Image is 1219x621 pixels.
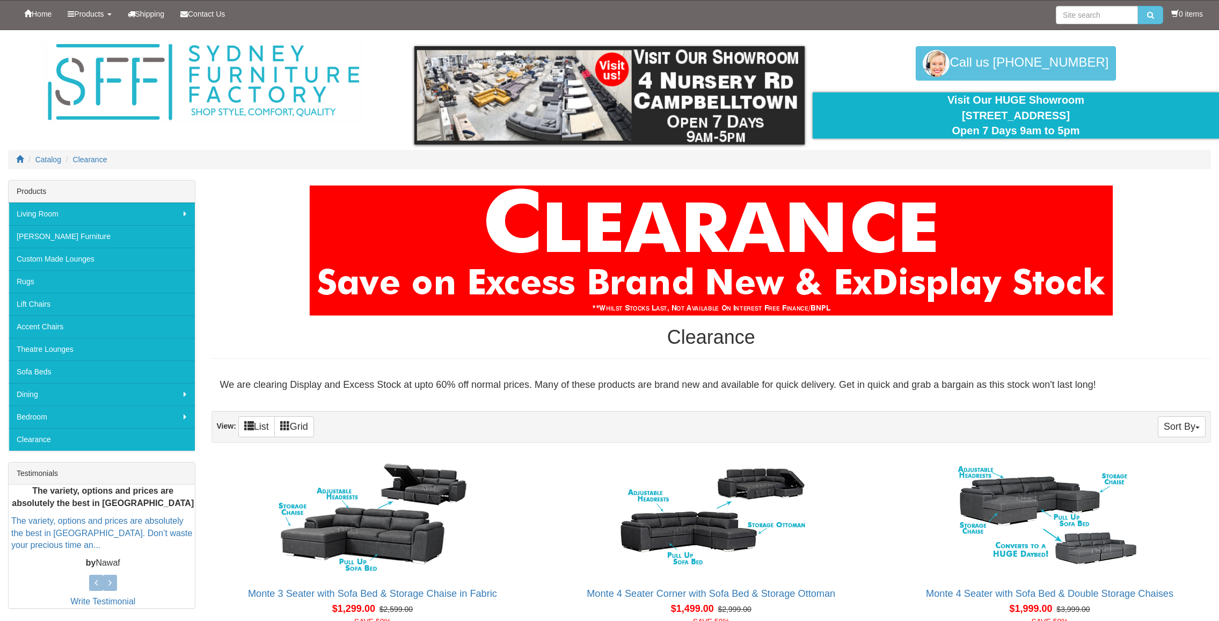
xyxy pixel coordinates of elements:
a: Shipping [120,1,173,27]
a: Monte 4 Seater Corner with Sofa Bed & Storage Ottoman [587,588,835,599]
del: $2,599.00 [379,605,413,613]
a: Monte 4 Seater with Sofa Bed & Double Storage Chaises [926,588,1173,599]
p: Nawaf [11,558,195,570]
a: Monte 3 Seater with Sofa Bed & Storage Chaise in Fabric [248,588,497,599]
input: Site search [1056,6,1138,24]
b: The variety, options and prices are absolutely the best in [GEOGRAPHIC_DATA] [12,487,194,508]
h1: Clearance [211,327,1211,348]
del: $2,999.00 [718,605,751,613]
a: Catalog [35,155,61,164]
a: Clearance [73,155,107,164]
a: Home [16,1,60,27]
a: Bedroom [9,406,195,428]
a: Products [60,1,119,27]
img: Clearance [309,185,1113,316]
a: Living Room [9,203,195,225]
a: The variety, options and prices are absolutely the best in [GEOGRAPHIC_DATA]. Don’t waste your pr... [11,516,192,550]
img: Sydney Furniture Factory [42,41,364,124]
a: Sofa Beds [9,360,195,383]
a: Custom Made Lounges [9,248,195,270]
img: showroom.gif [414,46,805,145]
strong: View: [217,422,236,430]
div: Products [9,180,195,203]
li: 0 items [1171,9,1203,19]
a: Contact Us [172,1,233,27]
span: $1,999.00 [1009,603,1052,614]
button: Sort By [1158,416,1206,437]
a: Clearance [9,428,195,451]
img: Monte 4 Seater Corner with Sofa Bed & Storage Ottoman [615,459,808,577]
div: Testimonials [9,463,195,485]
div: Visit Our HUGE Showroom [STREET_ADDRESS] Open 7 Days 9am to 5pm [821,92,1211,139]
a: Dining [9,383,195,406]
a: [PERSON_NAME] Furniture [9,225,195,248]
a: Lift Chairs [9,293,195,315]
span: $1,499.00 [671,603,714,614]
span: Home [32,10,52,18]
b: by [86,559,96,568]
span: Products [74,10,104,18]
span: $1,299.00 [332,603,375,614]
div: We are clearing Display and Excess Stock at upto 60% off normal prices. Many of these products ar... [211,370,1211,401]
a: Rugs [9,270,195,293]
span: Contact Us [188,10,225,18]
a: Grid [274,416,314,437]
a: Accent Chairs [9,315,195,338]
del: $3,999.00 [1056,605,1090,613]
a: List [238,416,275,437]
span: Shipping [135,10,165,18]
a: Write Testimonial [70,597,135,606]
img: Monte 3 Seater with Sofa Bed & Storage Chaise in Fabric [276,459,469,577]
a: Theatre Lounges [9,338,195,360]
img: Monte 4 Seater with Sofa Bed & Double Storage Chaises [953,459,1147,577]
